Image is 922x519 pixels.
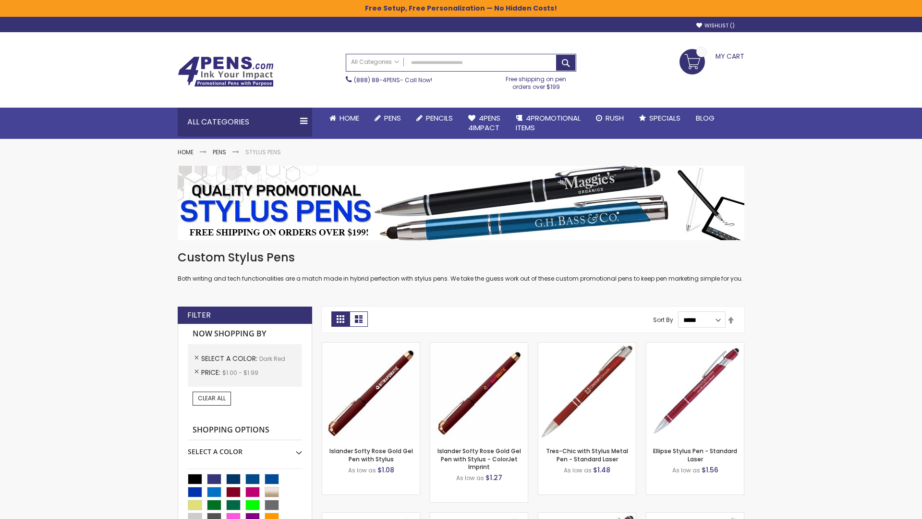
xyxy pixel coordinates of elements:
[461,108,508,139] a: 4Pens4impact
[346,54,404,70] a: All Categories
[178,148,194,156] a: Home
[178,56,274,87] img: 4Pens Custom Pens and Promotional Products
[538,342,636,350] a: Tres-Chic with Stylus Metal Pen - Standard Laser-Dark Red
[348,466,376,474] span: As low as
[259,355,285,363] span: Dark Red
[193,392,231,405] a: Clear All
[702,465,718,475] span: $1.56
[426,113,453,123] span: Pencils
[430,343,528,440] img: Islander Softy Rose Gold Gel Pen with Stylus - ColorJet Imprint-Dark Red
[331,311,350,327] strong: Grid
[588,108,631,129] a: Rush
[340,113,359,123] span: Home
[646,343,744,440] img: Ellipse Stylus Pen - Standard Laser-Dark Red
[646,342,744,350] a: Ellipse Stylus Pen - Standard Laser-Dark Red
[496,72,577,91] div: Free shipping on pen orders over $199
[437,447,521,470] a: Islander Softy Rose Gold Gel Pen with Stylus - ColorJet Imprint
[213,148,226,156] a: Pens
[245,148,281,156] strong: Stylus Pens
[222,369,258,377] span: $1.00 - $1.99
[178,166,744,240] img: Stylus Pens
[201,368,222,377] span: Price
[516,113,581,133] span: 4PROMOTIONAL ITEMS
[322,342,420,350] a: Islander Softy Rose Gold Gel Pen with Stylus-Dark Red
[188,440,302,457] div: Select A Color
[649,113,680,123] span: Specials
[198,394,226,402] span: Clear All
[546,447,628,463] a: Tres-Chic with Stylus Metal Pen - Standard Laser
[564,466,592,474] span: As low as
[631,108,688,129] a: Specials
[178,108,312,136] div: All Categories
[430,342,528,350] a: Islander Softy Rose Gold Gel Pen with Stylus - ColorJet Imprint-Dark Red
[606,113,624,123] span: Rush
[377,465,394,475] span: $1.08
[178,250,744,283] div: Both writing and tech functionalities are a match made in hybrid perfection with stylus pens. We ...
[322,343,420,440] img: Islander Softy Rose Gold Gel Pen with Stylus-Dark Red
[538,343,636,440] img: Tres-Chic with Stylus Metal Pen - Standard Laser-Dark Red
[688,108,722,129] a: Blog
[593,465,610,475] span: $1.48
[468,113,500,133] span: 4Pens 4impact
[354,76,432,84] span: - Call Now!
[456,474,484,482] span: As low as
[384,113,401,123] span: Pens
[485,473,502,482] span: $1.27
[653,316,673,324] label: Sort By
[329,447,413,463] a: Islander Softy Rose Gold Gel Pen with Stylus
[354,76,400,84] a: (888) 88-4PENS
[322,108,367,129] a: Home
[672,466,700,474] span: As low as
[188,324,302,344] strong: Now Shopping by
[178,250,744,265] h1: Custom Stylus Pens
[409,108,461,129] a: Pencils
[653,447,737,463] a: Ellipse Stylus Pen - Standard Laser
[187,310,211,321] strong: Filter
[188,420,302,441] strong: Shopping Options
[508,108,588,139] a: 4PROMOTIONALITEMS
[201,354,259,363] span: Select A Color
[367,108,409,129] a: Pens
[696,113,715,123] span: Blog
[696,22,735,29] a: Wishlist
[351,58,399,66] span: All Categories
